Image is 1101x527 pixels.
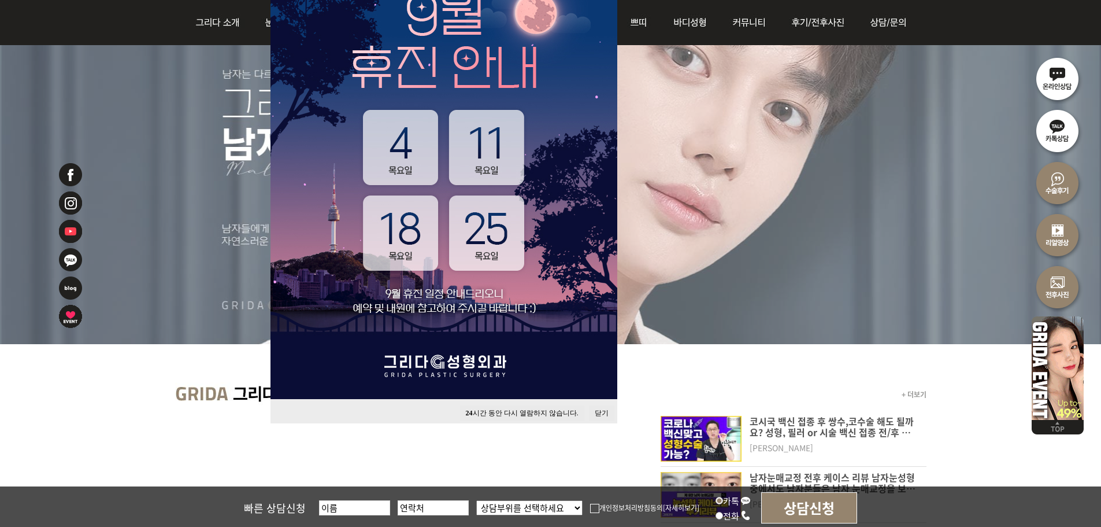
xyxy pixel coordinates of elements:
[466,409,473,417] strong: 24
[1032,156,1084,208] img: 수술후기
[902,389,926,399] a: + 더보기
[58,190,83,216] img: 인스타그램
[663,503,699,513] a: [자세히보기]
[1032,208,1084,260] img: 리얼영상
[716,497,723,504] input: 카톡
[58,275,83,301] img: 네이버블로그
[740,510,751,521] img: call_icon.png
[1032,260,1084,312] img: 수술전후사진
[761,492,857,524] input: 상담신청
[716,510,751,522] label: 전화
[590,504,599,513] img: checkbox.png
[244,500,306,515] span: 빠른 상담신청
[750,472,918,493] p: 남자눈매교정 전후 케이스 리뷰 남자눈성형 중에서도 남자분들은 남자 눈매교정을 보통 하시는 경우는 다양하게 있는데요 눈뜨는 힘이 좀 부족하거나 눈꺼풀이 늘어나서 눈동자의 노출량이
[398,500,469,515] input: 연락처
[1032,420,1084,434] img: 위로가기
[750,443,918,462] dt: [PERSON_NAME]
[740,495,751,506] img: kakao_icon.png
[1032,104,1084,156] img: 카톡상담
[590,503,663,513] label: 개인정보처리방침동의
[58,219,83,244] img: 유투브
[716,512,723,519] input: 전화
[58,247,83,272] img: 카카오톡
[175,373,314,416] img: main_grida_tv_title.jpg
[1032,312,1084,420] img: 이벤트
[716,495,751,507] label: 카톡
[1032,52,1084,104] img: 온라인상담
[58,304,83,329] img: 이벤트
[460,406,584,421] button: 24시간 동안 다시 열람하지 않습니다.
[58,162,83,187] img: 페이스북
[750,416,918,437] p: 코시국 백신 접종 후 쌍수,코수술 해도 될까요? 성형, 필러 or 시술 백신 접종 전/후 가능한지 알려드립니다.
[319,500,390,515] input: 이름
[589,406,614,421] button: 닫기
